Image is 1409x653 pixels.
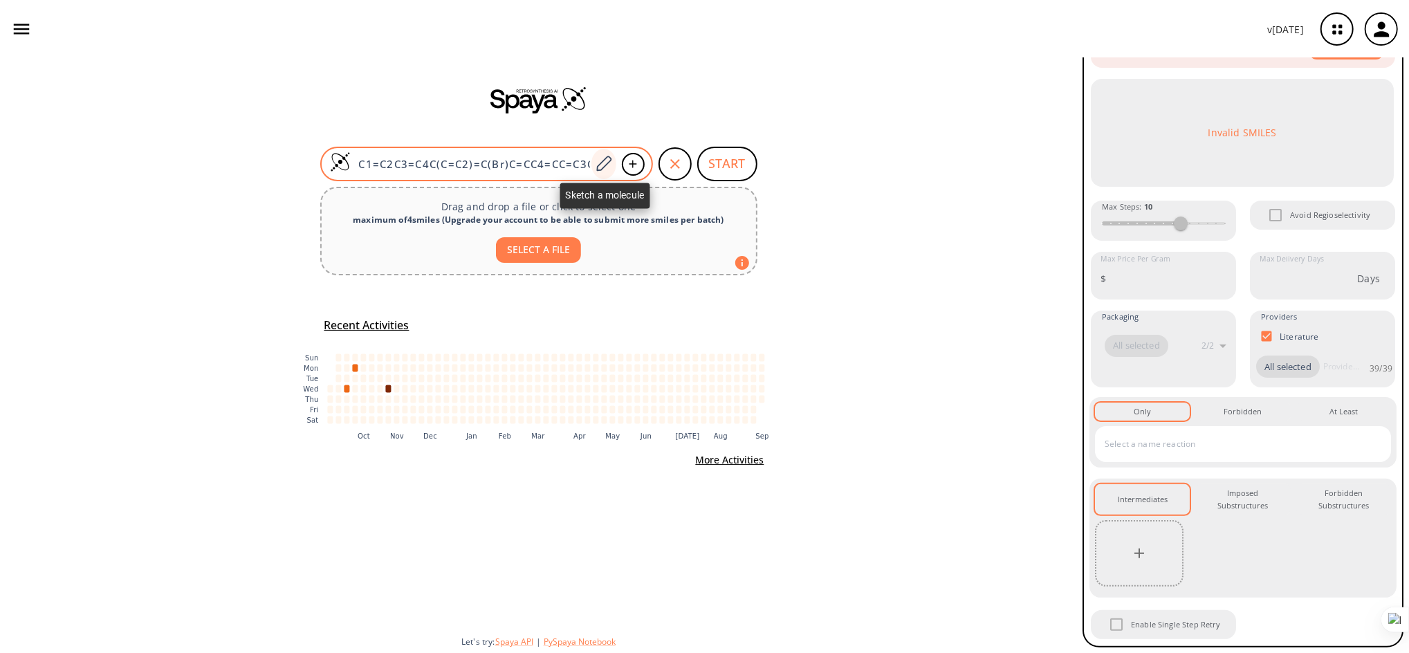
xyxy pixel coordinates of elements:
span: Max Steps : [1102,201,1152,213]
text: Sep [755,432,768,439]
text: Nov [390,432,404,439]
label: Max Price Per Gram [1101,254,1170,264]
p: 2 / 2 [1201,340,1214,351]
g: x-axis tick label [358,432,769,439]
button: Forbidden Substructures [1296,484,1391,515]
p: $ [1101,271,1106,286]
input: Provider name [1320,356,1363,378]
p: Literature [1280,331,1319,342]
text: Thu [304,396,318,403]
img: Logo Spaya [330,151,351,172]
input: Enter SMILES [351,157,591,171]
button: Intermediates [1095,484,1190,515]
button: Spaya API [495,636,533,647]
text: May [605,432,620,439]
img: Spaya logo [490,86,587,113]
div: Only [1134,405,1151,418]
text: Dec [423,432,437,439]
p: Invalid SMILES [1208,125,1276,140]
div: Sketch a molecule [560,183,650,209]
text: Apr [573,432,586,439]
text: Oct [358,432,370,439]
div: Forbidden [1224,405,1262,418]
button: More Activities [690,448,770,473]
span: | [533,636,544,647]
button: PySpaya Notebook [544,636,616,647]
span: All selected [1105,339,1168,353]
button: Imposed Substructures [1195,484,1290,515]
span: All selected [1256,360,1320,374]
div: maximum of 4 smiles ( Upgrade your account to be able to submit more smiles per batch ) [333,214,745,226]
button: SELECT A FILE [496,237,581,263]
text: Wed [303,385,318,393]
text: Sat [306,416,318,424]
p: Days [1357,271,1380,286]
g: cell [327,353,764,423]
div: Imposed Substructures [1206,487,1279,513]
div: Intermediates [1118,493,1168,506]
p: 39 / 39 [1370,362,1392,374]
p: Drag and drop a file or click to select one [333,199,745,214]
text: Mar [531,432,545,439]
g: y-axis tick label [303,354,318,424]
span: Enable Single Step Retry [1131,618,1221,631]
p: v [DATE] [1267,22,1304,37]
text: Jun [639,432,651,439]
button: Recent Activities [319,314,415,337]
strong: 10 [1144,201,1152,212]
button: START [697,147,757,181]
button: Only [1095,403,1190,421]
text: Sun [305,354,318,362]
text: Feb [498,432,510,439]
text: Jan [466,432,477,439]
label: Max Delivery Days [1260,254,1324,264]
button: At Least [1296,403,1391,421]
div: Let's try: [461,636,1071,647]
text: Aug [714,432,728,439]
button: Forbidden [1195,403,1290,421]
div: When Single Step Retry is enabled, if no route is found during retrosynthesis, a retry is trigger... [1089,609,1237,641]
span: Providers [1261,311,1297,323]
text: [DATE] [675,432,699,439]
text: Mon [303,365,318,372]
span: Packaging [1102,311,1139,323]
span: Avoid Regioselectivity [1290,209,1370,221]
h5: Recent Activities [324,318,409,333]
text: Tue [305,375,318,383]
div: At Least [1329,405,1358,418]
input: Select a name reaction [1101,433,1364,455]
text: Fri [310,406,318,414]
div: Forbidden Substructures [1307,487,1380,513]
